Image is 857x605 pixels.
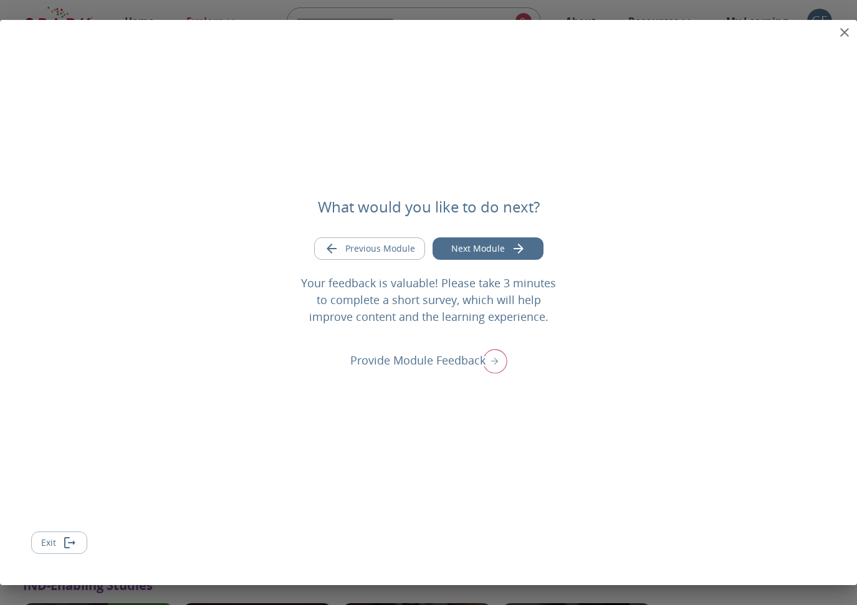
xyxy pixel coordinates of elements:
[31,531,87,555] button: Exit module
[318,197,540,217] h5: What would you like to do next?
[476,345,507,377] img: right arrow
[350,352,486,369] p: Provide Module Feedback
[350,345,507,377] div: Provide Module Feedback
[314,237,425,260] button: Go to previous module
[433,237,543,260] button: Go to next module
[300,275,557,325] p: Your feedback is valuable! Please take 3 minutes to complete a short survey, which will help impr...
[832,20,857,45] button: close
